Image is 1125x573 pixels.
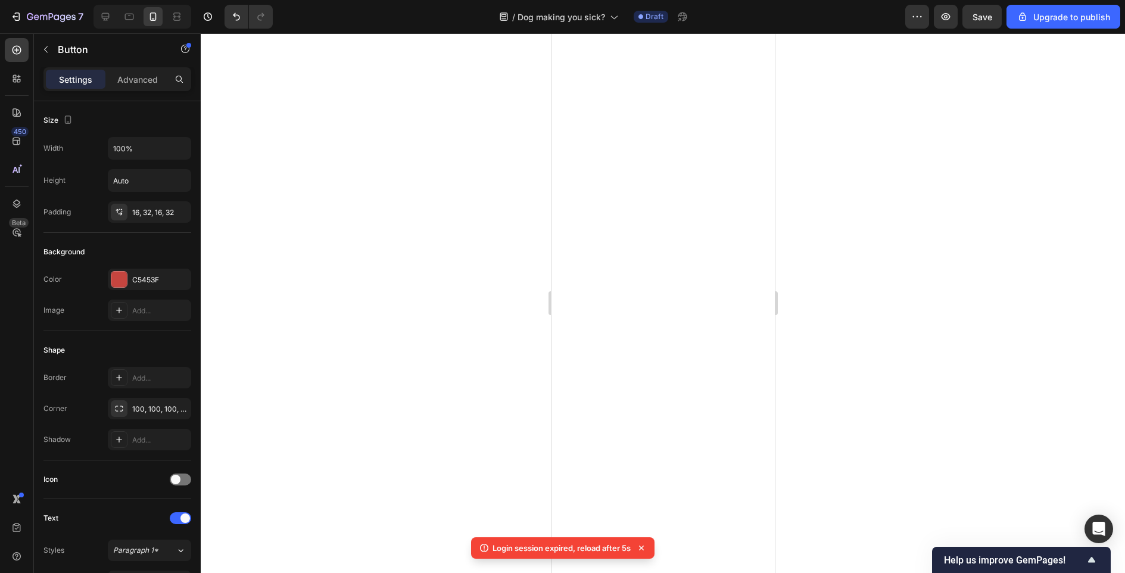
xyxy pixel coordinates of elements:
[493,542,631,554] p: Login session expired, reload after 5s
[9,218,29,228] div: Beta
[43,513,58,524] div: Text
[43,403,67,414] div: Corner
[43,545,64,556] div: Styles
[108,540,191,561] button: Paragraph 1*
[132,306,188,316] div: Add...
[58,42,159,57] p: Button
[117,73,158,86] p: Advanced
[43,345,65,356] div: Shape
[132,435,188,446] div: Add...
[518,11,605,23] span: Dog making you sick?
[132,404,188,415] div: 100, 100, 100, 100
[551,33,775,573] iframe: Design area
[43,434,71,445] div: Shadow
[944,555,1085,566] span: Help us improve GemPages!
[512,11,515,23] span: /
[43,372,67,383] div: Border
[132,373,188,384] div: Add...
[43,113,75,129] div: Size
[43,247,85,257] div: Background
[973,12,992,22] span: Save
[43,143,63,154] div: Width
[1006,5,1120,29] button: Upgrade to publish
[132,275,188,285] div: C5453F
[11,127,29,136] div: 450
[1085,515,1113,543] div: Open Intercom Messenger
[43,274,62,285] div: Color
[5,5,89,29] button: 7
[59,73,92,86] p: Settings
[962,5,1002,29] button: Save
[944,553,1099,567] button: Show survey - Help us improve GemPages!
[43,474,58,485] div: Icon
[646,11,663,22] span: Draft
[108,138,191,159] input: Auto
[108,170,191,191] input: Auto
[1017,11,1110,23] div: Upgrade to publish
[113,545,158,556] span: Paragraph 1*
[225,5,273,29] div: Undo/Redo
[43,305,64,316] div: Image
[43,207,71,217] div: Padding
[78,10,83,24] p: 7
[132,207,188,218] div: 16, 32, 16, 32
[43,175,66,186] div: Height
